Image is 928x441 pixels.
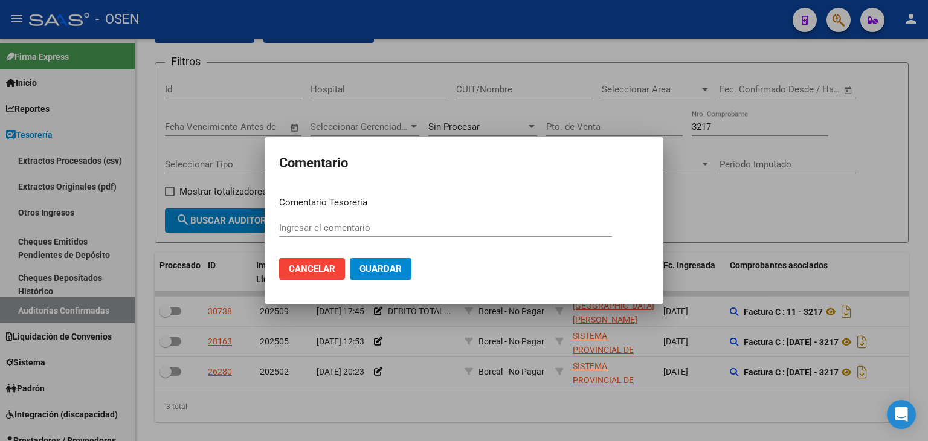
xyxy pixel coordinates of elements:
div: Open Intercom Messenger [887,400,916,429]
p: Comentario Tesoreria [279,196,649,210]
button: Cancelar [279,258,345,280]
h2: Comentario [279,152,649,175]
span: Cancelar [289,263,335,274]
button: Guardar [350,258,411,280]
span: Guardar [359,263,402,274]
